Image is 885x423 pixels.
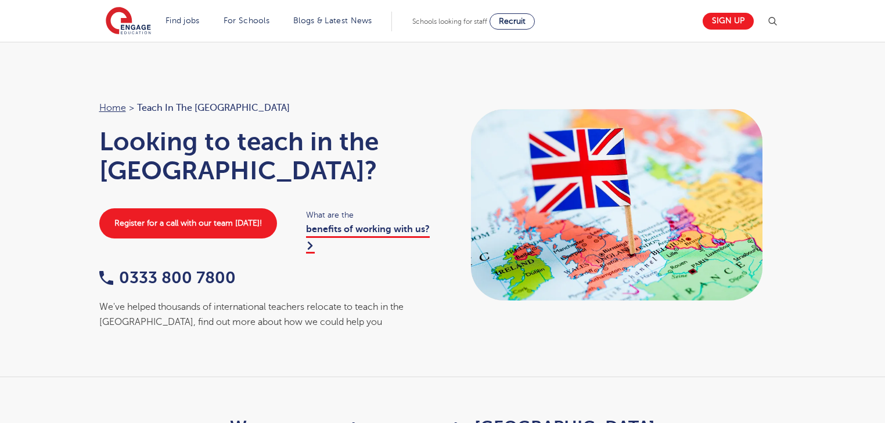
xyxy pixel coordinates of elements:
[224,16,269,25] a: For Schools
[99,269,236,287] a: 0333 800 7800
[293,16,372,25] a: Blogs & Latest News
[306,208,431,222] span: What are the
[99,103,126,113] a: Home
[99,100,431,115] nav: breadcrumb
[119,269,236,287] span: 0333 800 7800
[129,103,134,113] span: >
[166,16,200,25] a: Find jobs
[490,13,535,30] a: Recruit
[99,127,431,185] h1: Looking to teach in the [GEOGRAPHIC_DATA]?
[306,224,430,253] a: benefits of working with us?
[703,13,754,30] a: Sign up
[99,208,277,238] a: Register for a call with our team [DATE]!
[499,17,526,26] span: Recruit
[106,7,151,36] img: Engage Education
[137,100,290,115] span: Teach in the [GEOGRAPHIC_DATA]
[412,17,487,26] span: Schools looking for staff
[99,299,431,330] div: We've helped thousands of international teachers relocate to teach in the [GEOGRAPHIC_DATA], find...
